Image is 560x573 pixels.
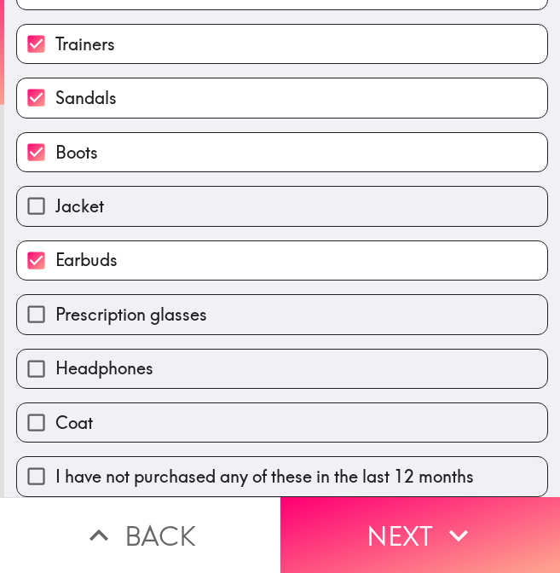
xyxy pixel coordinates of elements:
[55,465,474,489] span: I have not purchased any of these in the last 12 months
[17,457,547,495] button: I have not purchased any of these in the last 12 months
[17,78,547,117] button: Sandals
[17,350,547,388] button: Headphones
[17,25,547,63] button: Trainers
[17,241,547,280] button: Earbuds
[55,141,98,165] span: Boots
[17,403,547,442] button: Coat
[55,248,118,272] span: Earbuds
[55,32,115,56] span: Trainers
[17,133,547,171] button: Boots
[55,303,207,327] span: Prescription glasses
[17,187,547,225] button: Jacket
[55,356,153,380] span: Headphones
[55,411,93,435] span: Coat
[55,86,117,110] span: Sandals
[17,295,547,333] button: Prescription glasses
[55,194,104,218] span: Jacket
